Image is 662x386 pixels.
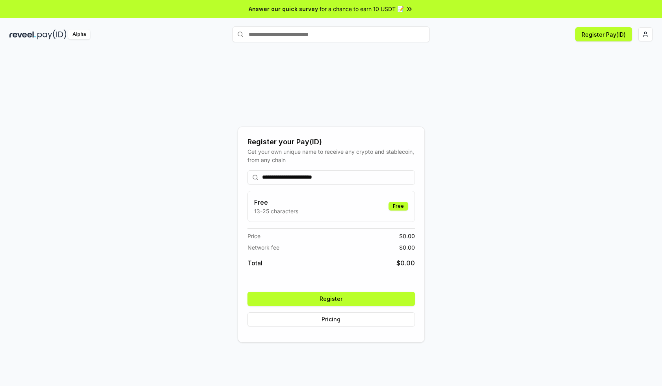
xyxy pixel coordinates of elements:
span: for a chance to earn 10 USDT 📝 [320,5,404,13]
span: Total [247,258,262,268]
span: Answer our quick survey [249,5,318,13]
button: Pricing [247,312,415,326]
div: Alpha [68,30,90,39]
img: pay_id [37,30,67,39]
p: 13-25 characters [254,207,298,215]
span: Network fee [247,243,279,252]
div: Register your Pay(ID) [247,136,415,147]
button: Register [247,292,415,306]
span: $ 0.00 [396,258,415,268]
h3: Free [254,198,298,207]
span: $ 0.00 [399,243,415,252]
div: Free [389,202,408,211]
span: $ 0.00 [399,232,415,240]
div: Get your own unique name to receive any crypto and stablecoin, from any chain [247,147,415,164]
span: Price [247,232,260,240]
button: Register Pay(ID) [575,27,632,41]
img: reveel_dark [9,30,36,39]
